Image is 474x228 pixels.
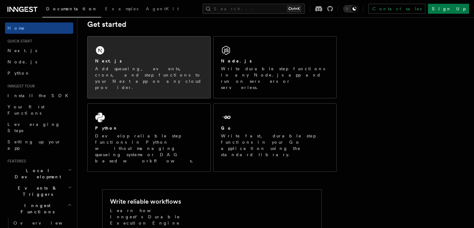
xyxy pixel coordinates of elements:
h2: Node.js [221,58,252,64]
span: Documentation [46,6,98,11]
a: PythonDevelop reliable step functions in Python without managing queueing systems or DAG based wo... [87,103,211,172]
h2: Go [221,125,232,131]
a: AgentKit [142,2,183,17]
a: Setting up your app [5,136,73,154]
a: GoWrite fast, durable step functions in your Go application using the standard library. [213,103,337,172]
a: Leveraging Steps [5,119,73,136]
a: Contact sales [368,4,425,14]
span: Local Development [5,167,68,180]
a: Next.js [5,45,73,56]
button: Local Development [5,165,73,182]
a: Next.jsAdd queueing, events, crons, and step functions to your Next app on any cloud provider. [87,36,211,98]
h2: Python [95,125,118,131]
button: Inngest Functions [5,200,73,217]
a: Get started [87,20,126,29]
a: Python [5,67,73,79]
span: Home [7,25,25,31]
span: Quick start [5,39,32,44]
span: Python [7,71,30,76]
span: Features [5,159,26,164]
span: Leveraging Steps [7,122,60,133]
span: Install the SDK [7,93,72,98]
p: Add queueing, events, crons, and step functions to your Next app on any cloud provider. [95,66,203,91]
span: Next.js [7,48,37,53]
a: Install the SDK [5,90,73,101]
span: Your first Functions [7,104,45,116]
p: Develop reliable step functions in Python without managing queueing systems or DAG based workflows. [95,133,203,164]
button: Search...Ctrl+K [203,4,305,14]
span: AgentKit [146,6,179,11]
span: Examples [105,6,138,11]
a: Home [5,22,73,34]
a: Sign Up [428,4,469,14]
span: Node.js [7,59,37,64]
p: Write durable step functions in any Node.js app and run on servers or serverless. [221,66,329,91]
a: Node.js [5,56,73,67]
a: Examples [101,2,142,17]
p: Write fast, durable step functions in your Go application using the standard library. [221,133,329,158]
kbd: Ctrl+K [287,6,301,12]
a: Documentation [42,2,101,17]
h2: Next.js [95,58,122,64]
span: Overview [13,221,78,226]
a: Node.jsWrite durable step functions in any Node.js app and run on servers or serverless. [213,36,337,98]
h2: Write reliable workflows [110,197,181,206]
span: Inngest tour [5,84,35,89]
button: Toggle dark mode [343,5,358,12]
a: Your first Functions [5,101,73,119]
span: Setting up your app [7,139,61,151]
span: Events & Triggers [5,185,68,197]
span: Inngest Functions [5,202,67,215]
button: Events & Triggers [5,182,73,200]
